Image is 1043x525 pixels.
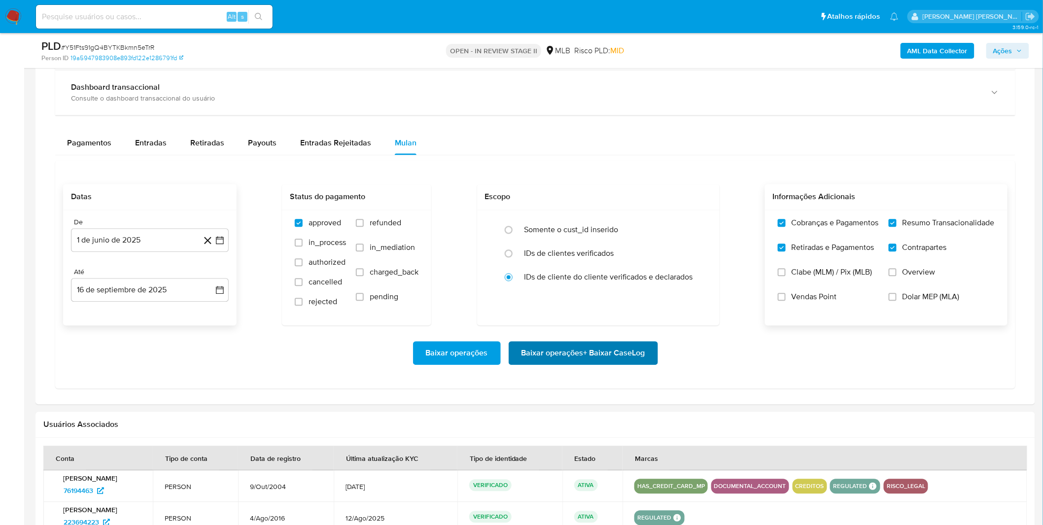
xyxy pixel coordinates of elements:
a: Notificações [890,12,899,21]
b: AML Data Collector [907,43,968,59]
p: igor.silva@mercadolivre.com [923,12,1022,21]
a: 19a5947983908e893fd122e1286791fd [70,54,183,63]
span: s [241,12,244,21]
h2: Usuários Associados [43,420,1027,430]
b: Person ID [41,54,69,63]
span: Ações [993,43,1012,59]
input: Pesquise usuários ou casos... [36,10,273,23]
span: MID [610,45,624,56]
span: # Y51Fts91gQ4BYTKBkmn5eTrR [61,42,154,52]
span: Atalhos rápidos [828,11,880,22]
a: Sair [1025,11,1036,22]
button: AML Data Collector [901,43,974,59]
span: 3.159.0-rc-1 [1012,23,1038,31]
b: PLD [41,38,61,54]
div: MLB [545,45,570,56]
span: Risco PLD: [574,45,624,56]
button: Ações [986,43,1029,59]
span: Alt [228,12,236,21]
p: OPEN - IN REVIEW STAGE II [446,44,541,58]
button: search-icon [248,10,269,24]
